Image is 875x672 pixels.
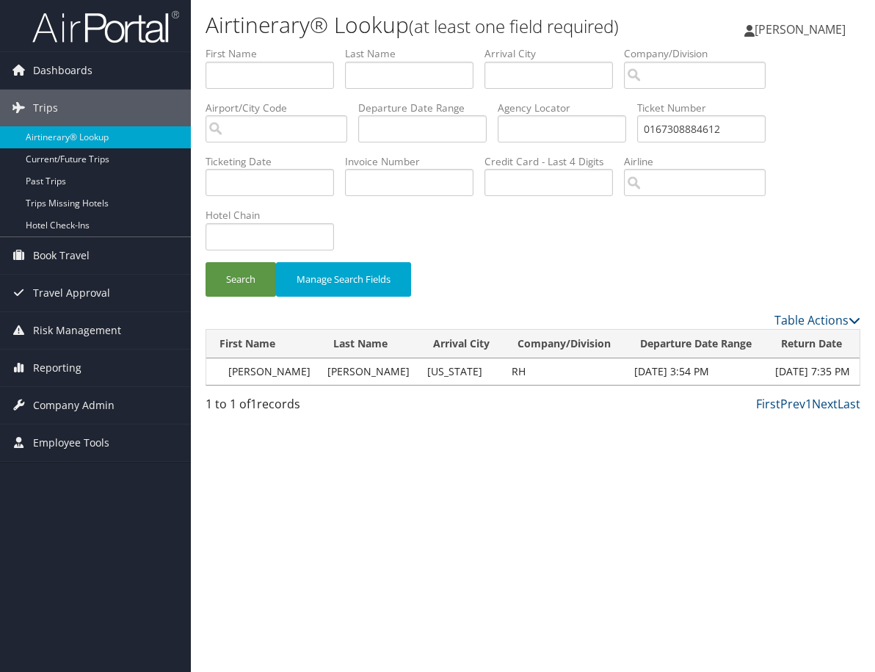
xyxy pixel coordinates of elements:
[206,46,345,61] label: First Name
[768,330,860,358] th: Return Date: activate to sort column ascending
[345,154,484,169] label: Invoice Number
[206,395,353,420] div: 1 to 1 of records
[33,237,90,274] span: Book Travel
[358,101,498,115] label: Departure Date Range
[32,10,179,44] img: airportal-logo.png
[33,52,92,89] span: Dashboards
[276,262,411,297] button: Manage Search Fields
[774,312,860,328] a: Table Actions
[320,330,419,358] th: Last Name: activate to sort column ascending
[250,396,257,412] span: 1
[33,387,115,424] span: Company Admin
[206,154,345,169] label: Ticketing Date
[504,330,627,358] th: Company/Division
[206,330,320,358] th: First Name: activate to sort column ascending
[756,396,780,412] a: First
[624,154,777,169] label: Airline
[320,358,419,385] td: [PERSON_NAME]
[206,358,320,385] td: [PERSON_NAME]
[744,7,860,51] a: [PERSON_NAME]
[637,101,777,115] label: Ticket Number
[206,101,358,115] label: Airport/City Code
[33,275,110,311] span: Travel Approval
[624,46,777,61] label: Company/Division
[420,330,505,358] th: Arrival City: activate to sort column ascending
[627,330,768,358] th: Departure Date Range: activate to sort column ascending
[33,350,81,386] span: Reporting
[33,90,58,126] span: Trips
[33,312,121,349] span: Risk Management
[409,14,619,38] small: (at least one field required)
[838,396,860,412] a: Last
[420,358,505,385] td: [US_STATE]
[206,262,276,297] button: Search
[755,21,846,37] span: [PERSON_NAME]
[33,424,109,461] span: Employee Tools
[345,46,484,61] label: Last Name
[768,358,860,385] td: [DATE] 7:35 PM
[484,154,624,169] label: Credit Card - Last 4 Digits
[504,358,627,385] td: RH
[805,396,812,412] a: 1
[484,46,624,61] label: Arrival City
[206,208,345,223] label: Hotel Chain
[206,10,642,40] h1: Airtinerary® Lookup
[498,101,637,115] label: Agency Locator
[812,396,838,412] a: Next
[780,396,805,412] a: Prev
[627,358,768,385] td: [DATE] 3:54 PM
